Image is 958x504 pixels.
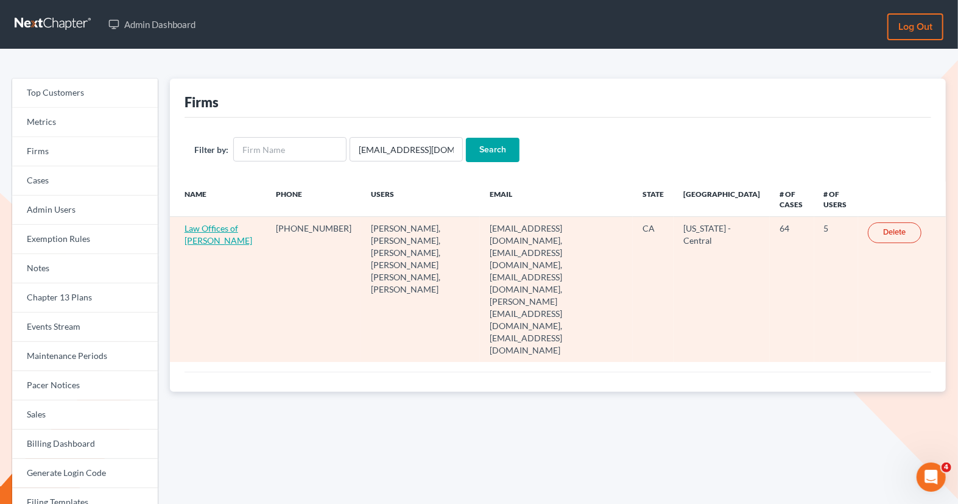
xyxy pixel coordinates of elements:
[674,182,770,217] th: [GEOGRAPHIC_DATA]
[674,217,770,362] td: [US_STATE] - Central
[233,137,347,161] input: Firm Name
[194,143,228,156] label: Filter by:
[102,13,202,35] a: Admin Dashboard
[185,93,219,111] div: Firms
[12,313,158,342] a: Events Stream
[466,138,520,162] input: Search
[633,217,674,362] td: CA
[12,342,158,371] a: Maintenance Periods
[12,166,158,196] a: Cases
[361,217,480,362] td: [PERSON_NAME], [PERSON_NAME], [PERSON_NAME], [PERSON_NAME] [PERSON_NAME], [PERSON_NAME]
[12,400,158,430] a: Sales
[814,182,858,217] th: # of Users
[633,182,674,217] th: State
[770,217,814,362] td: 64
[185,223,252,246] a: Law Offices of [PERSON_NAME]
[917,463,946,492] iframe: Intercom live chat
[350,137,463,161] input: Users
[887,13,943,40] a: Log out
[12,79,158,108] a: Top Customers
[12,283,158,313] a: Chapter 13 Plans
[12,196,158,225] a: Admin Users
[12,225,158,254] a: Exemption Rules
[361,182,480,217] th: Users
[12,137,158,166] a: Firms
[12,108,158,137] a: Metrics
[814,217,858,362] td: 5
[12,430,158,459] a: Billing Dashboard
[12,459,158,488] a: Generate Login Code
[12,371,158,400] a: Pacer Notices
[266,182,361,217] th: Phone
[770,182,814,217] th: # of Cases
[868,222,921,243] a: Delete
[12,254,158,283] a: Notes
[480,182,633,217] th: Email
[266,217,361,362] td: [PHONE_NUMBER]
[480,217,633,362] td: [EMAIL_ADDRESS][DOMAIN_NAME], [EMAIL_ADDRESS][DOMAIN_NAME], [EMAIL_ADDRESS][DOMAIN_NAME], [PERSON...
[942,463,951,472] span: 4
[170,182,267,217] th: Name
